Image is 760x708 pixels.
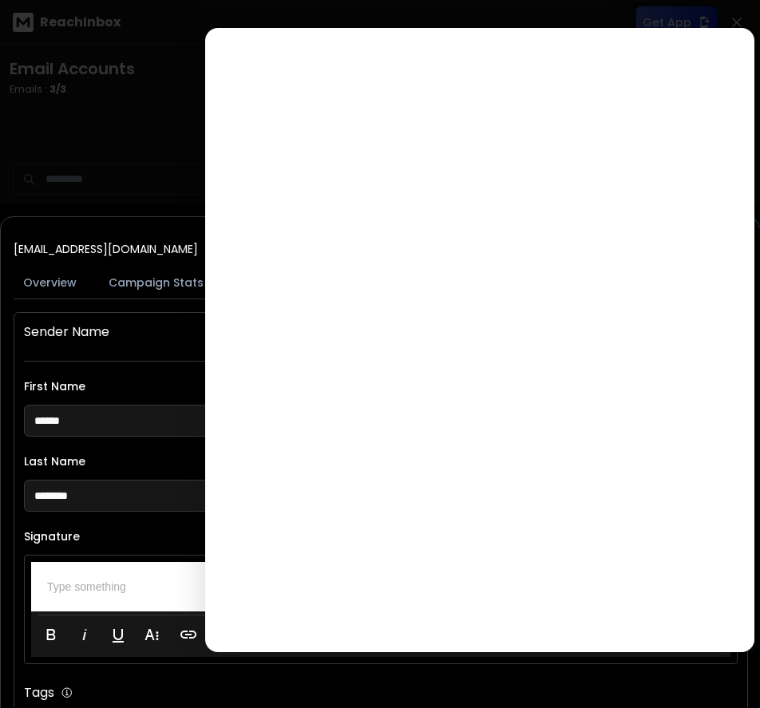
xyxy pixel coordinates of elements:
[137,619,167,651] button: More Text
[205,28,754,652] iframe: Intercom live chat
[173,619,204,651] button: Insert Link (Ctrl+K)
[24,381,738,392] label: First Name
[14,265,86,300] button: Overview
[24,456,738,467] label: Last Name
[14,241,198,257] p: [EMAIL_ADDRESS][DOMAIN_NAME]
[24,683,54,702] h1: Tags
[24,322,738,342] h1: Sender Name
[716,614,754,652] iframe: Intercom live chat
[99,265,213,300] button: Campaign Stats
[36,619,66,651] button: Bold (Ctrl+B)
[24,531,738,542] label: Signature
[69,619,100,651] button: Italic (Ctrl+I)
[103,619,133,651] button: Underline (Ctrl+U)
